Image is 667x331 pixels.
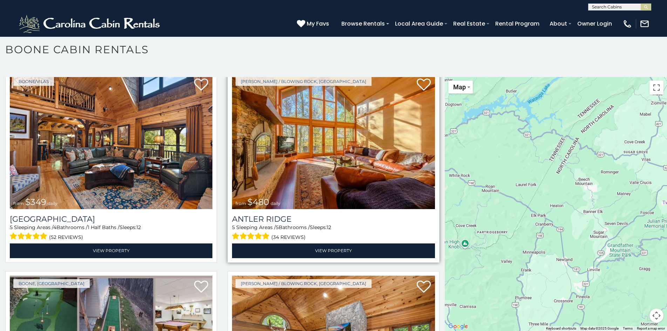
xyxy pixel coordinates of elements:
a: Add to favorites [417,280,431,295]
span: 5 [232,224,235,230]
span: 5 [276,224,279,230]
button: Toggle fullscreen view [649,81,663,95]
a: [PERSON_NAME] / Blowing Rock, [GEOGRAPHIC_DATA] [236,77,372,86]
span: 5 [10,224,13,230]
span: daily [271,201,280,206]
span: (34 reviews) [271,233,306,242]
a: Terms [623,326,633,330]
span: (52 reviews) [49,233,83,242]
a: Add to favorites [194,78,208,92]
span: Map data ©2025 Google [580,326,619,330]
img: Antler Ridge [232,74,435,209]
span: daily [48,201,57,206]
a: About [546,18,571,30]
a: Add to favorites [417,78,431,92]
span: $349 [25,197,46,207]
a: [PERSON_NAME] / Blowing Rock, [GEOGRAPHIC_DATA] [236,279,372,288]
a: Antler Ridge [232,214,435,224]
a: View Property [10,243,212,258]
img: Google [447,322,470,331]
a: [GEOGRAPHIC_DATA] [10,214,212,224]
a: Open this area in Google Maps (opens a new window) [447,322,470,331]
img: Diamond Creek Lodge [10,74,212,209]
span: Map [453,83,466,91]
img: White-1-2.png [18,13,163,34]
h3: Diamond Creek Lodge [10,214,212,224]
a: Antler Ridge from $480 daily [232,74,435,209]
span: $480 [247,197,269,207]
a: Local Area Guide [392,18,447,30]
a: Boone/Vilas [13,77,54,86]
span: from [13,201,24,206]
span: 12 [136,224,141,230]
div: Sleeping Areas / Bathrooms / Sleeps: [10,224,212,242]
a: My Favs [297,19,331,28]
img: phone-regular-white.png [622,19,632,29]
a: View Property [232,243,435,258]
a: Rental Program [492,18,543,30]
span: My Favs [307,19,329,28]
span: 1 Half Baths / [88,224,120,230]
button: Keyboard shortcuts [546,326,576,331]
a: Owner Login [574,18,615,30]
span: from [236,201,246,206]
button: Change map style [448,81,473,94]
img: mail-regular-white.png [640,19,649,29]
a: Diamond Creek Lodge from $349 daily [10,74,212,209]
a: Real Estate [450,18,489,30]
a: Add to favorites [194,280,208,295]
button: Map camera controls [649,309,663,323]
a: Boone, [GEOGRAPHIC_DATA] [13,279,90,288]
a: Browse Rentals [338,18,388,30]
span: 12 [327,224,331,230]
a: Report a map error [637,326,665,330]
div: Sleeping Areas / Bathrooms / Sleeps: [232,224,435,242]
span: 4 [53,224,56,230]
